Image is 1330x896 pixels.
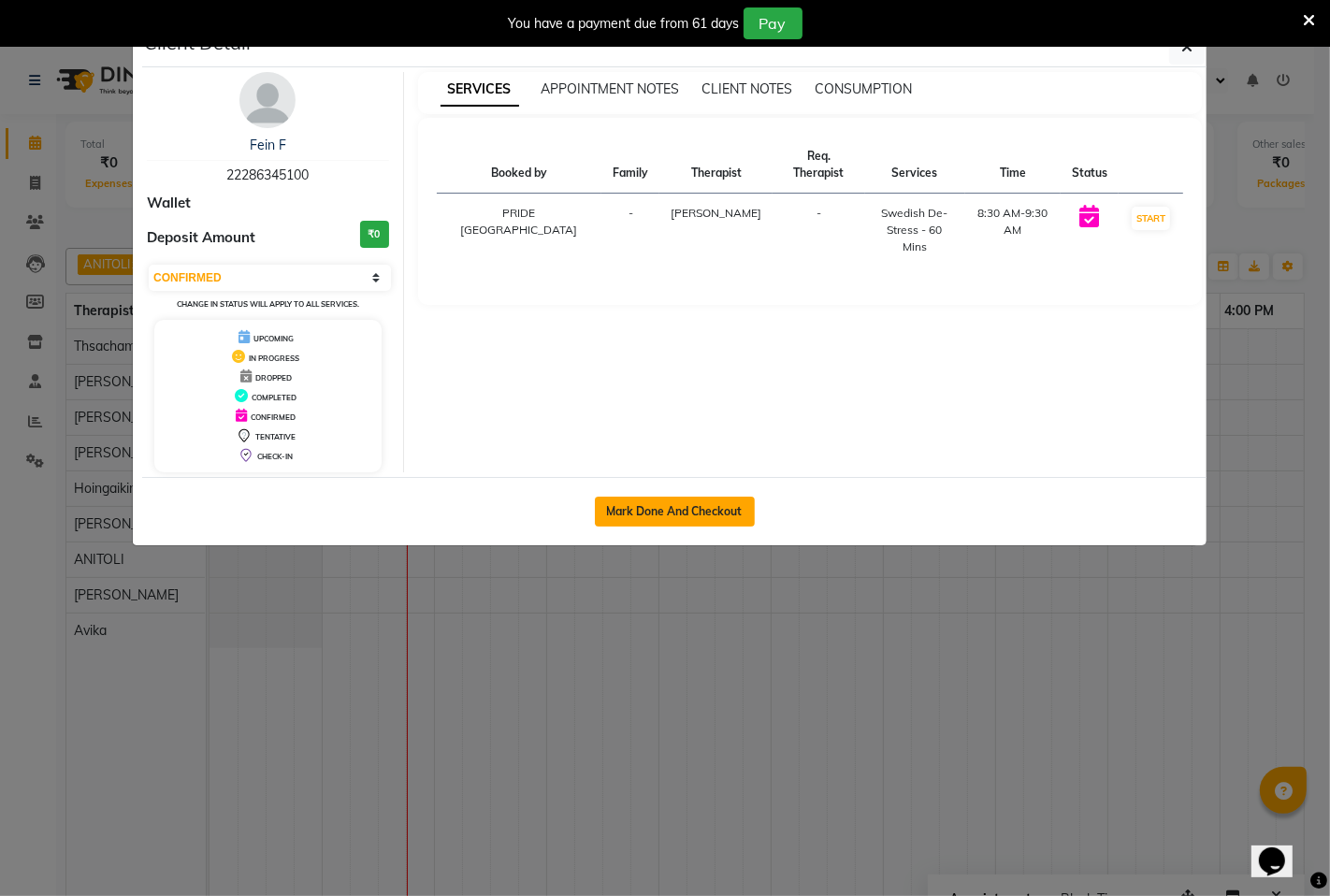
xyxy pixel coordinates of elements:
td: - [773,194,864,267]
button: Mark Done And Checkout [595,497,755,527]
td: - [601,194,659,267]
span: DROPPED [255,373,292,383]
span: SERVICES [441,73,519,107]
th: Req. Therapist [773,137,864,194]
td: 8:30 AM-9:30 AM [965,194,1061,267]
th: Time [965,137,1061,194]
h3: ₹0 [360,221,389,248]
iframe: chat widget [1251,821,1311,877]
th: Status [1061,137,1119,194]
td: PRIDE [GEOGRAPHIC_DATA] [437,194,602,267]
small: Change in status will apply to all services. [177,299,359,309]
th: Family [601,137,659,194]
button: Pay [744,7,802,39]
span: IN PROGRESS [249,354,299,363]
th: Booked by [437,137,602,194]
span: CLIENT NOTES [702,80,793,97]
a: Fein F [250,137,286,153]
span: Wallet [147,193,191,214]
th: Therapist [659,137,773,194]
span: 22286345100 [226,166,309,183]
span: TENTATIVE [255,432,296,441]
button: START [1132,207,1170,230]
span: COMPLETED [252,393,296,402]
span: APPOINTMENT NOTES [542,80,680,97]
span: CHECK-IN [257,452,293,461]
span: CONFIRMED [251,412,296,422]
span: CONSUMPTION [816,80,913,97]
span: [PERSON_NAME] [671,206,761,220]
div: Swedish De-Stress - 60 Mins [876,205,954,255]
span: Deposit Amount [147,227,255,249]
span: UPCOMING [253,334,294,343]
img: avatar [239,72,296,128]
th: Services [865,137,965,194]
div: You have a payment due from 61 days [509,14,740,34]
